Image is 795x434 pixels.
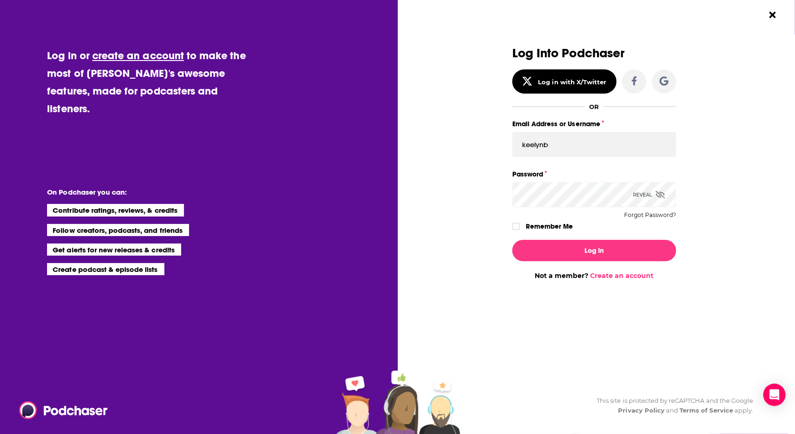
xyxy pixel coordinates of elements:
[47,188,233,197] li: On Podchaser you can:
[589,103,599,110] div: OR
[624,212,676,218] button: Forgot Password?
[512,47,676,60] h3: Log Into Podchaser
[512,132,676,157] input: Email Address or Username
[590,271,653,280] a: Create an account
[47,263,164,275] li: Create podcast & episode lists
[764,6,781,24] button: Close Button
[512,240,676,261] button: Log In
[92,49,184,62] a: create an account
[763,384,786,406] div: Open Intercom Messenger
[538,78,607,86] div: Log in with X/Twitter
[512,168,676,180] label: Password
[47,204,184,216] li: Contribute ratings, reviews, & credits
[47,244,181,256] li: Get alerts for new releases & credits
[47,224,189,236] li: Follow creators, podcasts, and friends
[618,407,665,414] a: Privacy Policy
[589,396,753,415] div: This site is protected by reCAPTCHA and the Google and apply.
[512,69,617,94] button: Log in with X/Twitter
[512,118,676,130] label: Email Address or Username
[19,401,101,419] a: Podchaser - Follow, Share and Rate Podcasts
[526,220,573,232] label: Remember Me
[679,407,733,414] a: Terms of Service
[512,271,676,280] div: Not a member?
[633,182,665,207] div: Reveal
[19,401,109,419] img: Podchaser - Follow, Share and Rate Podcasts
